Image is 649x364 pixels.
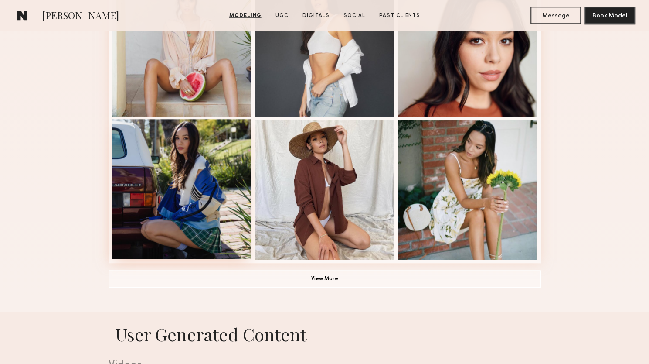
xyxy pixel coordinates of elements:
[584,11,635,19] a: Book Model
[584,7,635,24] button: Book Model
[340,12,369,20] a: Social
[226,12,265,20] a: Modeling
[109,270,541,288] button: View More
[376,12,424,20] a: Past Clients
[42,9,119,24] span: [PERSON_NAME]
[299,12,333,20] a: Digitals
[102,323,548,346] h1: User Generated Content
[272,12,292,20] a: UGC
[530,7,581,24] button: Message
